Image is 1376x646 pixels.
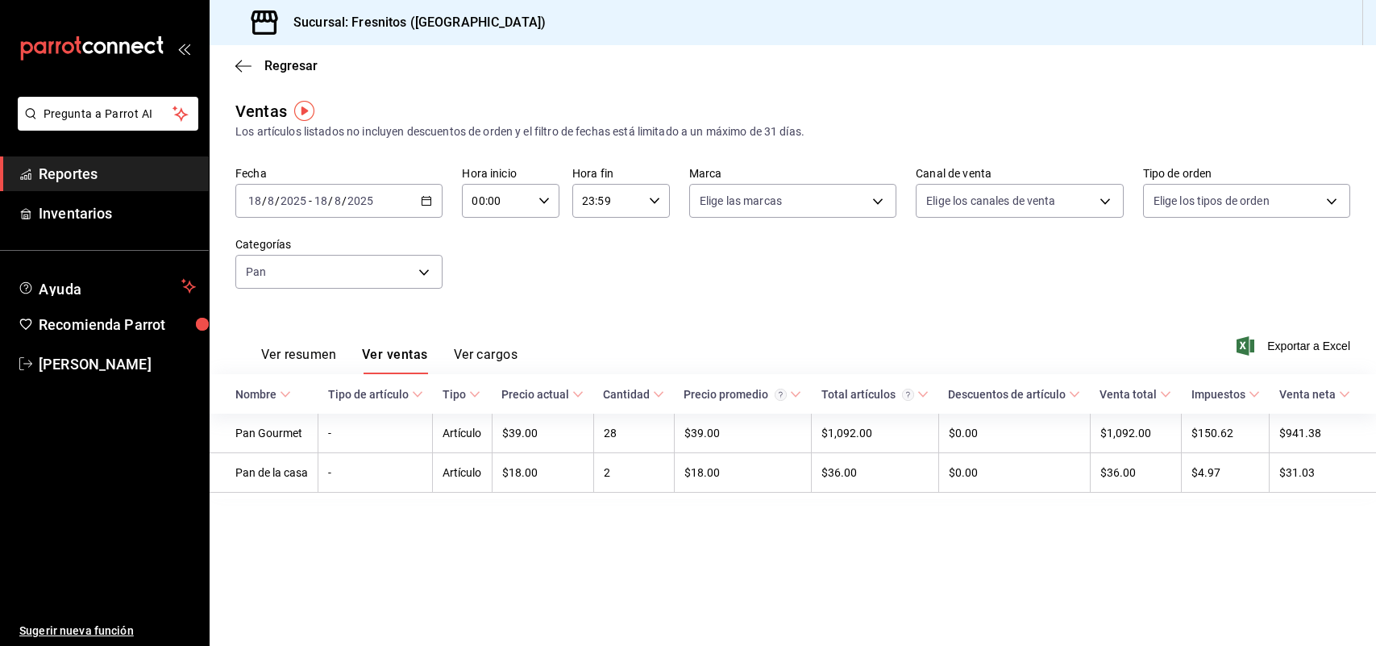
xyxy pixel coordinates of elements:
[294,101,314,121] img: Tooltip marker
[246,264,266,280] span: Pan
[314,194,328,207] input: --
[593,414,674,453] td: 28
[821,388,929,401] span: Total artículos
[812,453,938,493] td: $36.00
[261,347,518,374] div: navigation tabs
[44,106,173,123] span: Pregunta a Parrot AI
[39,202,196,224] span: Inventarios
[318,453,433,493] td: -
[501,388,569,401] div: Precio actual
[462,168,559,179] label: Hora inicio
[280,194,307,207] input: ----
[926,193,1055,209] span: Elige los canales de venta
[812,414,938,453] td: $1,092.00
[347,194,374,207] input: ----
[328,388,423,401] span: Tipo de artículo
[235,388,276,401] div: Nombre
[11,117,198,134] a: Pregunta a Parrot AI
[19,623,196,640] span: Sugerir nueva función
[684,388,787,401] div: Precio promedio
[309,194,312,207] span: -
[700,193,782,209] span: Elige las marcas
[328,388,409,401] div: Tipo de artículo
[443,388,480,401] span: Tipo
[318,414,433,453] td: -
[39,277,175,296] span: Ayuda
[1100,388,1171,401] span: Venta total
[39,314,196,336] span: Recomienda Parrot
[235,388,291,401] span: Nombre
[603,388,650,401] div: Cantidad
[328,194,333,207] span: /
[1090,414,1181,453] td: $1,092.00
[938,414,1090,453] td: $0.00
[177,42,190,55] button: open_drawer_menu
[1270,414,1376,453] td: $941.38
[1143,168,1350,179] label: Tipo de orden
[262,194,267,207] span: /
[593,453,674,493] td: 2
[210,453,318,493] td: Pan de la casa
[501,388,584,401] span: Precio actual
[689,168,896,179] label: Marca
[902,389,914,401] svg: El total artículos considera cambios de precios en los artículos así como costos adicionales por ...
[775,389,787,401] svg: Precio promedio = Total artículos / cantidad
[1279,388,1336,401] div: Venta neta
[821,388,914,401] div: Total artículos
[674,414,811,453] td: $39.00
[281,13,546,32] h3: Sucursal: Fresnitos ([GEOGRAPHIC_DATA])
[235,58,318,73] button: Regresar
[235,239,443,250] label: Categorías
[684,388,801,401] span: Precio promedio
[433,414,492,453] td: Artículo
[235,168,443,179] label: Fecha
[1240,336,1350,356] button: Exportar a Excel
[572,168,670,179] label: Hora fin
[264,58,318,73] span: Regresar
[342,194,347,207] span: /
[275,194,280,207] span: /
[247,194,262,207] input: --
[18,97,198,131] button: Pregunta a Parrot AI
[433,453,492,493] td: Artículo
[1270,453,1376,493] td: $31.03
[603,388,664,401] span: Cantidad
[235,123,1350,140] div: Los artículos listados no incluyen descuentos de orden y el filtro de fechas está limitado a un m...
[1100,388,1157,401] div: Venta total
[948,388,1066,401] div: Descuentos de artículo
[1279,388,1350,401] span: Venta neta
[39,163,196,185] span: Reportes
[1182,453,1270,493] td: $4.97
[492,453,593,493] td: $18.00
[267,194,275,207] input: --
[1191,388,1245,401] div: Impuestos
[1191,388,1260,401] span: Impuestos
[1182,414,1270,453] td: $150.62
[492,414,593,453] td: $39.00
[938,453,1090,493] td: $0.00
[1090,453,1181,493] td: $36.00
[916,168,1123,179] label: Canal de venta
[261,347,336,374] button: Ver resumen
[454,347,518,374] button: Ver cargos
[334,194,342,207] input: --
[443,388,466,401] div: Tipo
[39,353,196,375] span: [PERSON_NAME]
[210,414,318,453] td: Pan Gourmet
[362,347,428,374] button: Ver ventas
[235,99,287,123] div: Ventas
[1154,193,1270,209] span: Elige los tipos de orden
[948,388,1080,401] span: Descuentos de artículo
[674,453,811,493] td: $18.00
